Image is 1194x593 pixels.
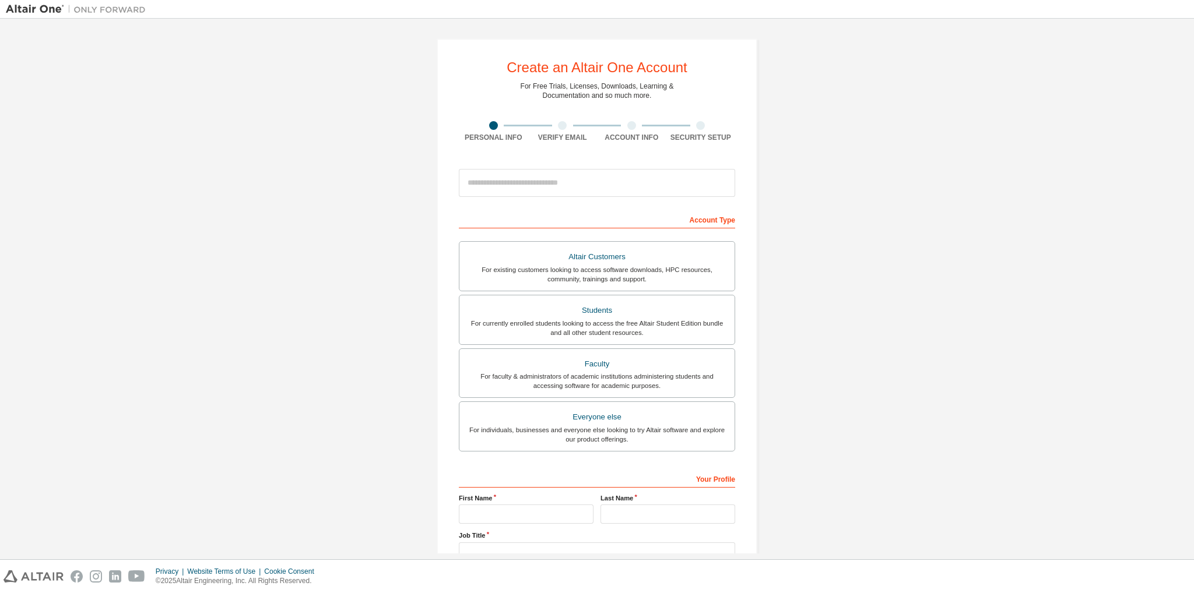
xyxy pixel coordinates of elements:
img: youtube.svg [128,570,145,583]
img: altair_logo.svg [3,570,64,583]
div: Verify Email [528,133,598,142]
div: For faculty & administrators of academic institutions administering students and accessing softwa... [466,372,728,390]
div: For existing customers looking to access software downloads, HPC resources, community, trainings ... [466,265,728,284]
img: instagram.svg [90,570,102,583]
div: Your Profile [459,469,735,488]
img: facebook.svg [71,570,83,583]
div: Students [466,302,728,319]
div: Personal Info [459,133,528,142]
div: For Free Trials, Licenses, Downloads, Learning & Documentation and so much more. [521,82,674,100]
img: Altair One [6,3,152,15]
div: Security Setup [666,133,736,142]
div: Website Terms of Use [187,567,264,576]
label: Last Name [600,493,735,503]
label: Job Title [459,531,735,540]
div: For currently enrolled students looking to access the free Altair Student Edition bundle and all ... [466,319,728,337]
div: Cookie Consent [264,567,321,576]
div: Account Info [597,133,666,142]
div: Altair Customers [466,249,728,265]
div: Privacy [156,567,187,576]
div: Create an Altair One Account [507,61,687,75]
img: linkedin.svg [109,570,121,583]
label: First Name [459,493,594,503]
p: © 2025 Altair Engineering, Inc. All Rights Reserved. [156,576,321,586]
div: Faculty [466,356,728,372]
div: Everyone else [466,409,728,425]
div: Account Type [459,210,735,228]
div: For individuals, businesses and everyone else looking to try Altair software and explore our prod... [466,425,728,444]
